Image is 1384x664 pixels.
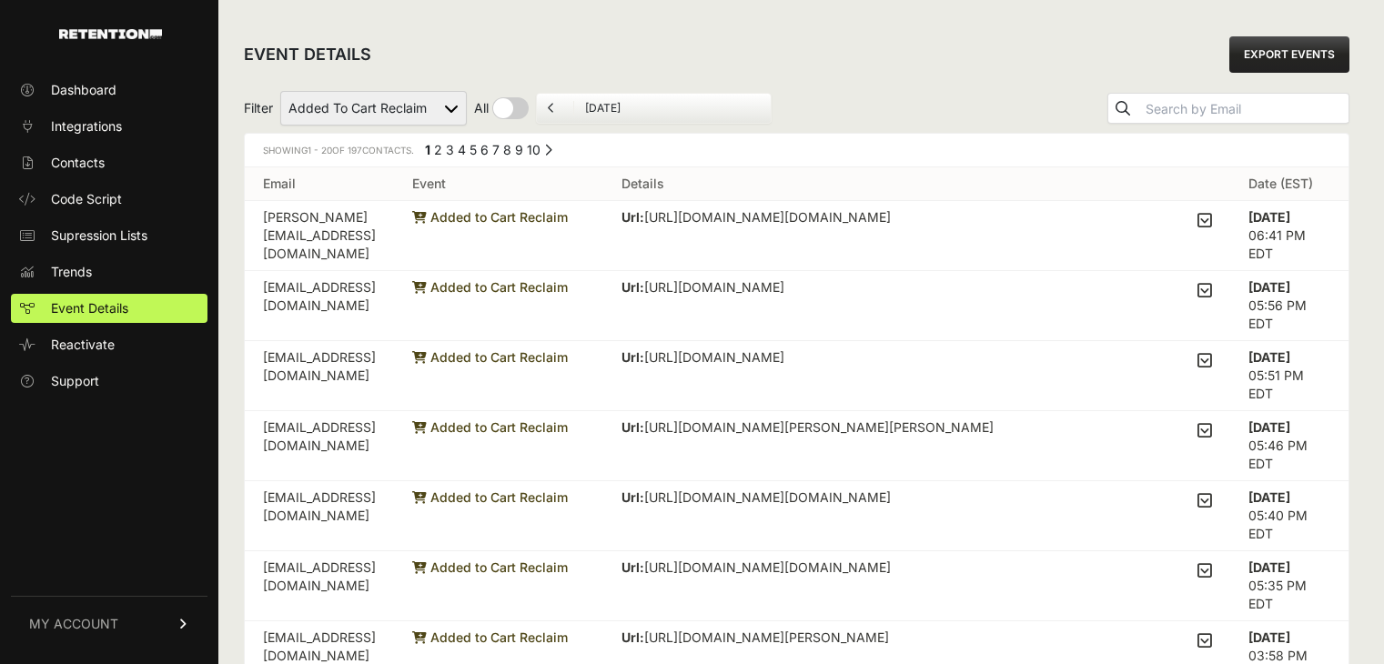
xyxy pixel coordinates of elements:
strong: [DATE] [1248,629,1290,645]
span: Dashboard [51,81,116,99]
strong: [DATE] [1248,279,1290,295]
a: Page 5 [470,142,477,157]
span: Support [51,372,99,390]
th: Event [394,167,603,201]
th: Details [603,167,1230,201]
td: 05:35 PM EDT [1230,551,1349,621]
strong: Url: [621,349,644,365]
span: Code Script [51,190,122,208]
a: Integrations [11,112,207,141]
strong: [DATE] [1248,559,1290,575]
td: 05:40 PM EDT [1230,481,1349,551]
a: Page 8 [503,142,511,157]
span: Added to Cart Reclaim [412,559,568,575]
td: 05:46 PM EDT [1230,411,1349,481]
a: Page 10 [527,142,540,157]
td: 06:41 PM EDT [1230,201,1349,271]
a: Page 6 [480,142,489,157]
span: 197 [348,145,362,156]
p: [URL][DOMAIN_NAME] [621,348,1025,367]
a: Code Script [11,185,207,214]
span: Added to Cart Reclaim [412,209,568,225]
p: [URL][DOMAIN_NAME][PERSON_NAME][PERSON_NAME] [621,418,1183,437]
a: EXPORT EVENTS [1229,36,1349,73]
span: Supression Lists [51,226,147,245]
a: Contacts [11,148,207,177]
span: Contacts. [345,145,414,156]
td: [EMAIL_ADDRESS][DOMAIN_NAME] [245,481,394,551]
strong: [DATE] [1248,419,1290,435]
select: Filter [280,91,467,126]
span: Integrations [51,117,122,136]
td: [EMAIL_ADDRESS][DOMAIN_NAME] [245,411,394,481]
a: Supression Lists [11,221,207,250]
td: [PERSON_NAME][EMAIL_ADDRESS][DOMAIN_NAME] [245,201,394,271]
span: Added to Cart Reclaim [412,489,568,505]
strong: Url: [621,489,644,505]
strong: [DATE] [1248,489,1290,505]
strong: Url: [621,629,644,645]
span: Event Details [51,299,128,317]
img: Retention.com [59,29,162,39]
strong: [DATE] [1248,349,1290,365]
span: Added to Cart Reclaim [412,419,568,435]
div: Pagination [421,141,552,164]
a: Reactivate [11,330,207,359]
strong: Url: [621,209,644,225]
p: [URL][DOMAIN_NAME] [621,278,970,297]
p: [URL][DOMAIN_NAME][DOMAIN_NAME] [621,488,1030,507]
td: [EMAIL_ADDRESS][DOMAIN_NAME] [245,341,394,411]
th: Email [245,167,394,201]
a: Page 3 [446,142,454,157]
span: Trends [51,263,92,281]
p: [URL][DOMAIN_NAME][PERSON_NAME] [621,629,1183,647]
td: [EMAIL_ADDRESS][DOMAIN_NAME] [245,271,394,341]
p: [URL][DOMAIN_NAME][DOMAIN_NAME] [621,558,1056,577]
strong: Url: [621,559,644,575]
a: Trends [11,257,207,287]
td: [EMAIL_ADDRESS][DOMAIN_NAME] [245,551,394,621]
strong: Url: [621,419,644,435]
td: 05:56 PM EDT [1230,271,1349,341]
a: Page 7 [492,142,500,157]
span: Added to Cart Reclaim [412,279,568,295]
span: 1 - 20 [308,145,332,156]
span: Added to Cart Reclaim [412,349,568,365]
div: Showing of [263,141,414,159]
span: Contacts [51,154,105,172]
h2: EVENT DETAILS [244,42,371,67]
a: Event Details [11,294,207,323]
strong: [DATE] [1248,209,1290,225]
strong: Url: [621,279,644,295]
a: Page 2 [434,142,442,157]
a: Dashboard [11,75,207,105]
input: Search by Email [1142,96,1349,122]
td: 05:51 PM EDT [1230,341,1349,411]
span: Filter [244,99,273,117]
em: Page 1 [425,142,430,157]
span: MY ACCOUNT [29,615,118,633]
a: Page 9 [515,142,523,157]
a: Support [11,367,207,396]
a: MY ACCOUNT [11,596,207,651]
span: Reactivate [51,336,115,354]
span: Added to Cart Reclaim [412,629,568,645]
th: Date (EST) [1230,167,1349,201]
a: Page 4 [458,142,466,157]
p: [URL][DOMAIN_NAME][DOMAIN_NAME] [621,208,1022,226]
